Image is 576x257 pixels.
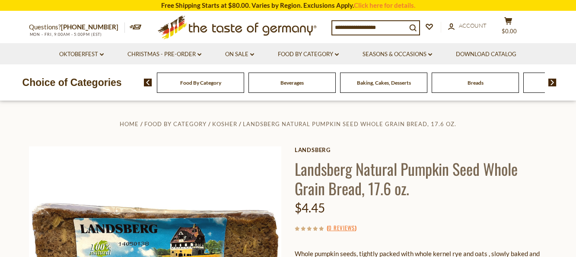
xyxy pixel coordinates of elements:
a: [PHONE_NUMBER] [61,23,118,31]
a: Food By Category [278,50,339,59]
p: Questions? [29,22,125,33]
a: Food By Category [144,121,207,127]
a: Breads [468,79,484,86]
span: $0.00 [502,28,517,35]
a: Account [448,21,487,31]
a: Landsberg Natural Pumpkin Seed Whole Grain Bread, 17.6 oz. [243,121,456,127]
a: 0 Reviews [328,223,355,233]
a: Download Catalog [456,50,516,59]
a: On Sale [225,50,254,59]
span: MON - FRI, 9:00AM - 5:00PM (EST) [29,32,102,37]
a: Kosher [212,121,237,127]
a: Click here for details. [354,1,415,9]
span: $4.45 [295,200,325,215]
a: Oktoberfest [59,50,104,59]
img: previous arrow [144,79,152,86]
a: Baking, Cakes, Desserts [357,79,411,86]
img: next arrow [548,79,557,86]
span: Account [459,22,487,29]
a: Christmas - PRE-ORDER [127,50,201,59]
a: Landsberg [295,146,547,153]
button: $0.00 [496,17,522,38]
a: Beverages [280,79,304,86]
span: ( ) [327,223,356,232]
a: Seasons & Occasions [363,50,432,59]
a: Home [120,121,139,127]
a: Food By Category [180,79,221,86]
h1: Landsberg Natural Pumpkin Seed Whole Grain Bread, 17.6 oz. [295,159,547,198]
